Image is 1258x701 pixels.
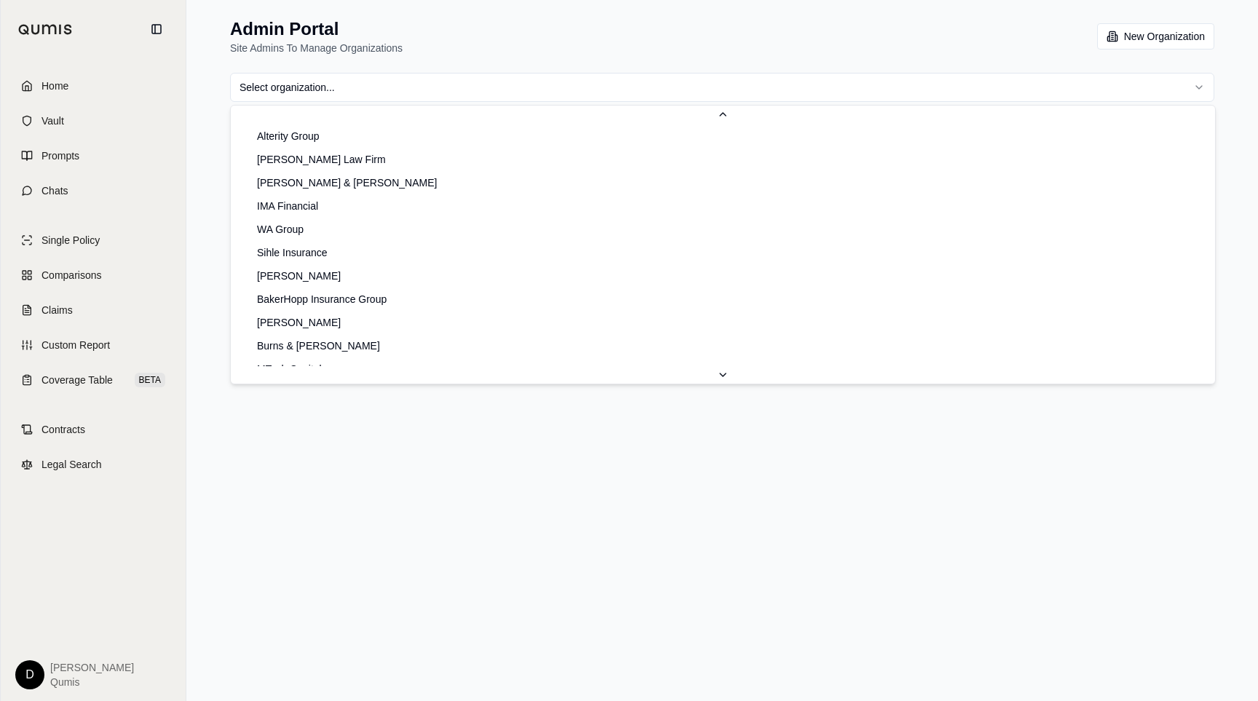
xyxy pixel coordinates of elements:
span: MTech Capital [257,362,322,376]
span: Sihle Insurance [257,245,328,260]
span: IMA Financial [257,199,318,213]
span: Burns & [PERSON_NAME] [257,338,380,353]
span: BakerHopp Insurance Group [257,292,387,306]
span: Alterity Group [257,129,320,143]
span: [PERSON_NAME] Law Firm [257,152,386,167]
span: [PERSON_NAME] [257,269,341,283]
span: [PERSON_NAME] [257,315,341,330]
span: WA Group [257,222,304,237]
span: [PERSON_NAME] & [PERSON_NAME] [257,175,437,190]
